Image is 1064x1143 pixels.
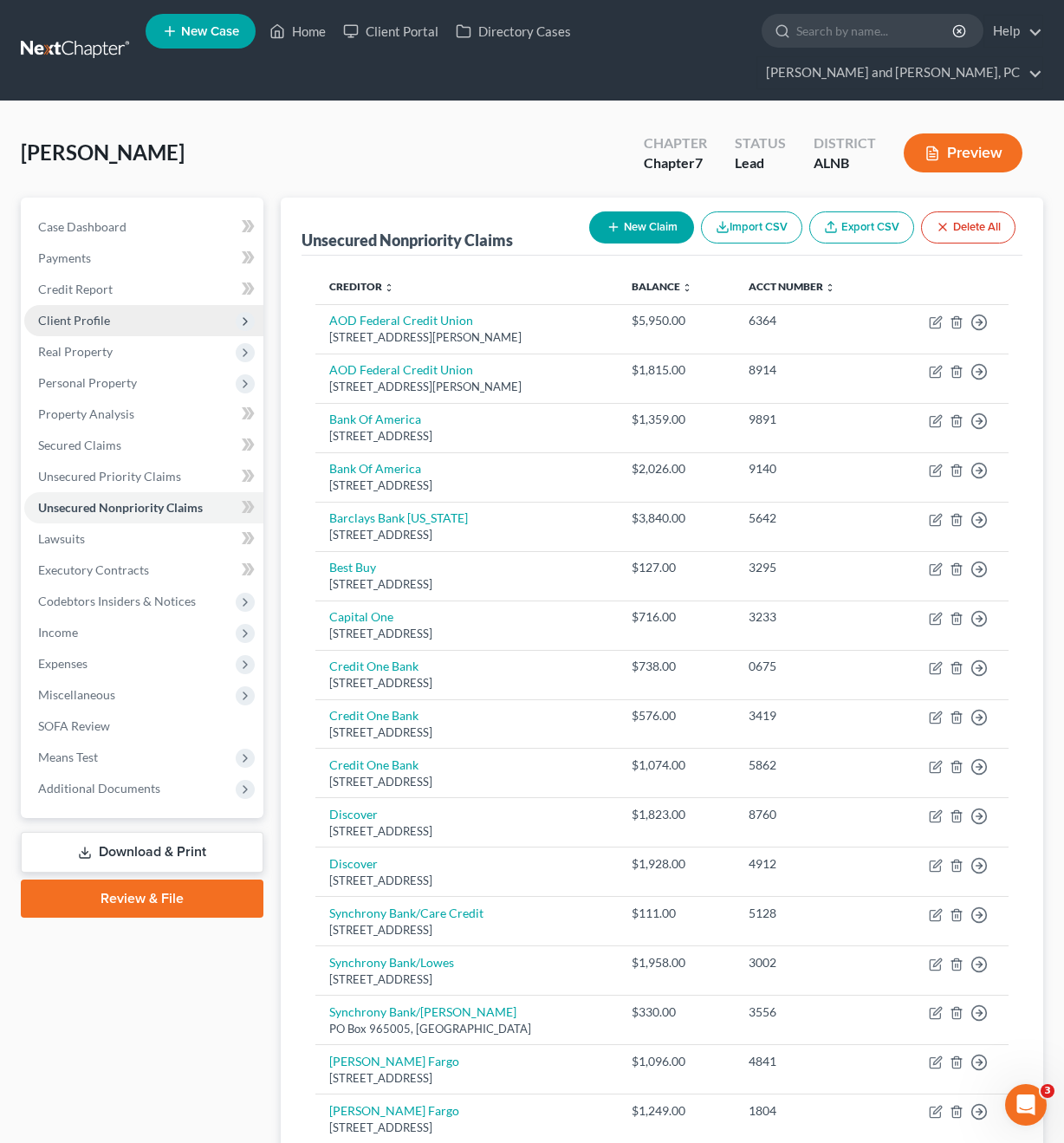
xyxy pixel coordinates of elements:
[38,718,110,733] span: SOFA Review
[38,625,78,640] span: Income
[735,133,786,153] div: Status
[329,1021,604,1037] div: PO Box 965005, [GEOGRAPHIC_DATA]
[644,153,707,173] div: Chapter
[261,16,334,47] a: Home
[644,133,707,153] div: Chapter
[329,971,604,988] div: [STREET_ADDRESS]
[632,806,720,823] div: $1,823.00
[749,460,872,477] div: 9140
[329,922,604,938] div: [STREET_ADDRESS]
[38,594,196,608] span: Codebtors Insiders & Notices
[329,329,604,346] div: [STREET_ADDRESS][PERSON_NAME]
[329,428,604,445] div: [STREET_ADDRESS]
[632,1053,720,1070] div: $1,096.00
[632,658,720,675] div: $738.00
[38,438,121,452] span: Secured Claims
[632,1102,720,1120] div: $1,249.00
[329,412,421,426] a: Bank Of America
[632,855,720,873] div: $1,928.00
[24,399,263,430] a: Property Analysis
[632,954,720,971] div: $1,958.00
[24,492,263,523] a: Unsecured Nonpriority Claims
[814,153,876,173] div: ALNB
[1005,1084,1047,1126] iframe: Intercom live chat
[329,626,604,642] div: [STREET_ADDRESS]
[749,757,872,774] div: 5862
[682,283,692,293] i: unfold_more
[329,280,394,293] a: Creditor unfold_more
[329,823,604,840] div: [STREET_ADDRESS]
[38,250,91,265] span: Payments
[809,211,914,244] a: Export CSV
[302,230,513,250] div: Unsecured Nonpriority Claims
[632,905,720,922] div: $111.00
[749,608,872,626] div: 3233
[735,153,786,173] div: Lead
[632,707,720,724] div: $576.00
[329,856,378,871] a: Discover
[24,211,263,243] a: Case Dashboard
[329,955,454,970] a: Synchrony Bank/Lowes
[384,283,394,293] i: unfold_more
[329,477,604,494] div: [STREET_ADDRESS]
[329,362,473,377] a: AOD Federal Credit Union
[447,16,580,47] a: Directory Cases
[701,211,802,244] button: Import CSV
[329,1054,459,1068] a: [PERSON_NAME] Fargo
[632,608,720,626] div: $716.00
[38,406,134,421] span: Property Analysis
[24,523,263,555] a: Lawsuits
[38,500,203,515] span: Unsecured Nonpriority Claims
[329,757,418,772] a: Credit One Bank
[749,806,872,823] div: 8760
[334,16,447,47] a: Client Portal
[796,15,955,47] input: Search by name...
[632,361,720,379] div: $1,815.00
[749,1053,872,1070] div: 4841
[38,469,181,484] span: Unsecured Priority Claims
[921,211,1015,244] button: Delete All
[632,280,692,293] a: Balance unfold_more
[329,906,483,920] a: Synchrony Bank/Care Credit
[181,25,239,38] span: New Case
[24,274,263,305] a: Credit Report
[38,219,127,234] span: Case Dashboard
[38,750,98,764] span: Means Test
[329,527,604,543] div: [STREET_ADDRESS]
[38,375,137,390] span: Personal Property
[632,460,720,477] div: $2,026.00
[329,724,604,741] div: [STREET_ADDRESS]
[21,880,263,918] a: Review & File
[757,57,1042,88] a: [PERSON_NAME] and [PERSON_NAME], PC
[329,1120,604,1136] div: [STREET_ADDRESS]
[329,379,604,395] div: [STREET_ADDRESS][PERSON_NAME]
[749,905,872,922] div: 5128
[749,1003,872,1021] div: 3556
[329,873,604,889] div: [STREET_ADDRESS]
[24,461,263,492] a: Unsecured Priority Claims
[38,313,110,328] span: Client Profile
[749,559,872,576] div: 3295
[749,658,872,675] div: 0675
[24,555,263,586] a: Executory Contracts
[904,133,1022,172] button: Preview
[329,576,604,593] div: [STREET_ADDRESS]
[814,133,876,153] div: District
[749,361,872,379] div: 8914
[632,1003,720,1021] div: $330.00
[632,757,720,774] div: $1,074.00
[749,1102,872,1120] div: 1804
[329,313,473,328] a: AOD Federal Credit Union
[24,711,263,742] a: SOFA Review
[329,1070,604,1087] div: [STREET_ADDRESS]
[329,609,393,624] a: Capital One
[632,510,720,527] div: $3,840.00
[329,659,418,673] a: Credit One Bank
[329,461,421,476] a: Bank Of America
[329,807,378,822] a: Discover
[329,1103,459,1118] a: [PERSON_NAME] Fargo
[749,312,872,329] div: 6364
[329,560,376,575] a: Best Buy
[749,411,872,428] div: 9891
[984,16,1042,47] a: Help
